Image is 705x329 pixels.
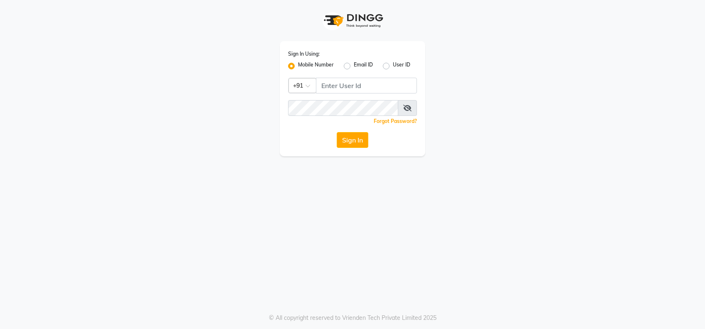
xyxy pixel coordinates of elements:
label: Sign In Using: [288,50,320,58]
a: Forgot Password? [374,118,417,124]
input: Username [316,78,417,93]
input: Username [288,100,398,116]
label: Mobile Number [298,61,334,71]
label: User ID [393,61,410,71]
button: Sign In [337,132,368,148]
label: Email ID [354,61,373,71]
img: logo1.svg [319,8,386,33]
